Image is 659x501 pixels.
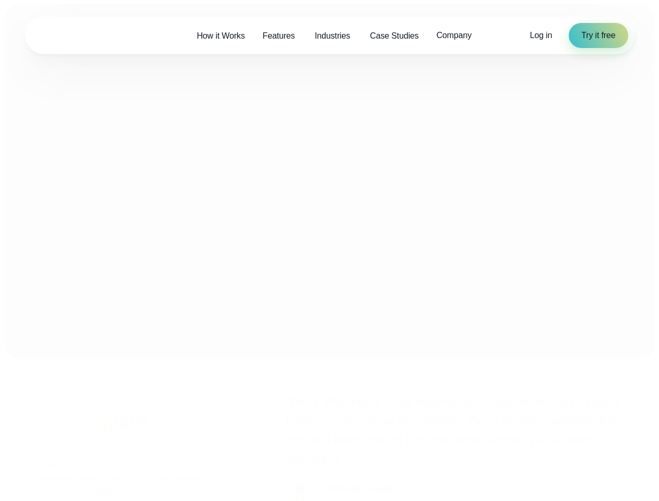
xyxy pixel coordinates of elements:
span: Case Studies [370,30,418,42]
span: Industries [315,30,350,42]
a: Log in [530,29,553,42]
a: Try it free [569,23,628,48]
span: Log in [530,31,553,40]
span: Try it free [581,29,615,42]
span: Company [436,29,471,42]
span: Features [262,30,295,42]
span: How it Works [197,30,245,42]
a: How it Works [188,25,254,46]
a: Case Studies [361,25,427,46]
